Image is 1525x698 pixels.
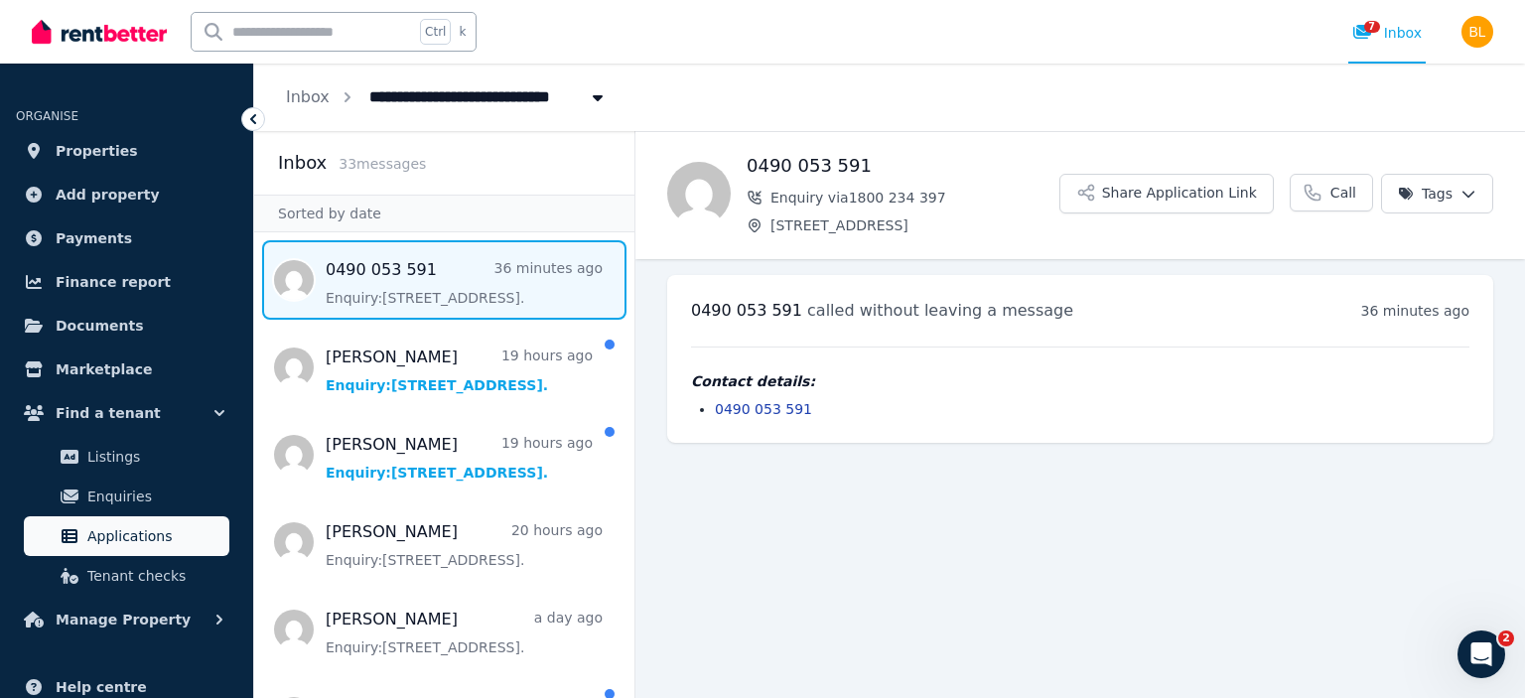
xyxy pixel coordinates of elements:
button: Share Application Link [1059,174,1274,213]
span: Enquiry via 1800 234 397 [770,188,1059,208]
span: Ctrl [420,19,451,45]
a: Properties [16,131,237,171]
span: Applications [87,524,221,548]
span: Properties [56,139,138,163]
a: [PERSON_NAME]a day agoEnquiry:[STREET_ADDRESS]. [326,608,603,657]
button: Tags [1381,174,1493,213]
a: [PERSON_NAME]20 hours agoEnquiry:[STREET_ADDRESS]. [326,520,603,570]
img: 0490 053 591 [667,162,731,225]
a: Listings [24,437,229,477]
iframe: Intercom live chat [1457,630,1505,678]
a: 0490 053 59136 minutes agoEnquiry:[STREET_ADDRESS]. [326,258,603,308]
a: Documents [16,306,237,346]
img: Brandon Lim [1461,16,1493,48]
span: Tags [1398,184,1453,204]
div: Sorted by date [254,195,634,232]
span: k [459,24,466,40]
time: 36 minutes ago [1361,303,1469,319]
button: Find a tenant [16,393,237,433]
h1: 0490 053 591 [747,152,1059,180]
a: Tenant checks [24,556,229,596]
nav: Breadcrumb [254,64,639,131]
a: [PERSON_NAME]19 hours agoEnquiry:[STREET_ADDRESS]. [326,433,593,483]
a: Marketplace [16,349,237,389]
a: Finance report [16,262,237,302]
span: 2 [1498,630,1514,646]
a: Applications [24,516,229,556]
a: Call [1290,174,1373,211]
span: Add property [56,183,160,207]
span: Documents [56,314,144,338]
span: called without leaving a message [807,301,1073,320]
span: Finance report [56,270,171,294]
span: ORGANISE [16,109,78,123]
span: Listings [87,445,221,469]
span: 0490 053 591 [691,301,802,320]
span: Manage Property [56,608,191,631]
a: Inbox [286,87,330,106]
span: 33 message s [339,156,426,172]
div: Inbox [1352,23,1422,43]
span: Payments [56,226,132,250]
span: Call [1330,183,1356,203]
span: Tenant checks [87,564,221,588]
span: Enquiries [87,485,221,508]
h2: Inbox [278,149,327,177]
button: Manage Property [16,600,237,639]
a: 0490 053 591 [715,401,812,417]
span: Find a tenant [56,401,161,425]
span: Marketplace [56,357,152,381]
img: RentBetter [32,17,167,47]
h4: Contact details: [691,371,1469,391]
a: Add property [16,175,237,214]
a: Enquiries [24,477,229,516]
span: 7 [1364,21,1380,33]
span: [STREET_ADDRESS] [770,215,1059,235]
a: [PERSON_NAME]19 hours agoEnquiry:[STREET_ADDRESS]. [326,346,593,395]
a: Payments [16,218,237,258]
